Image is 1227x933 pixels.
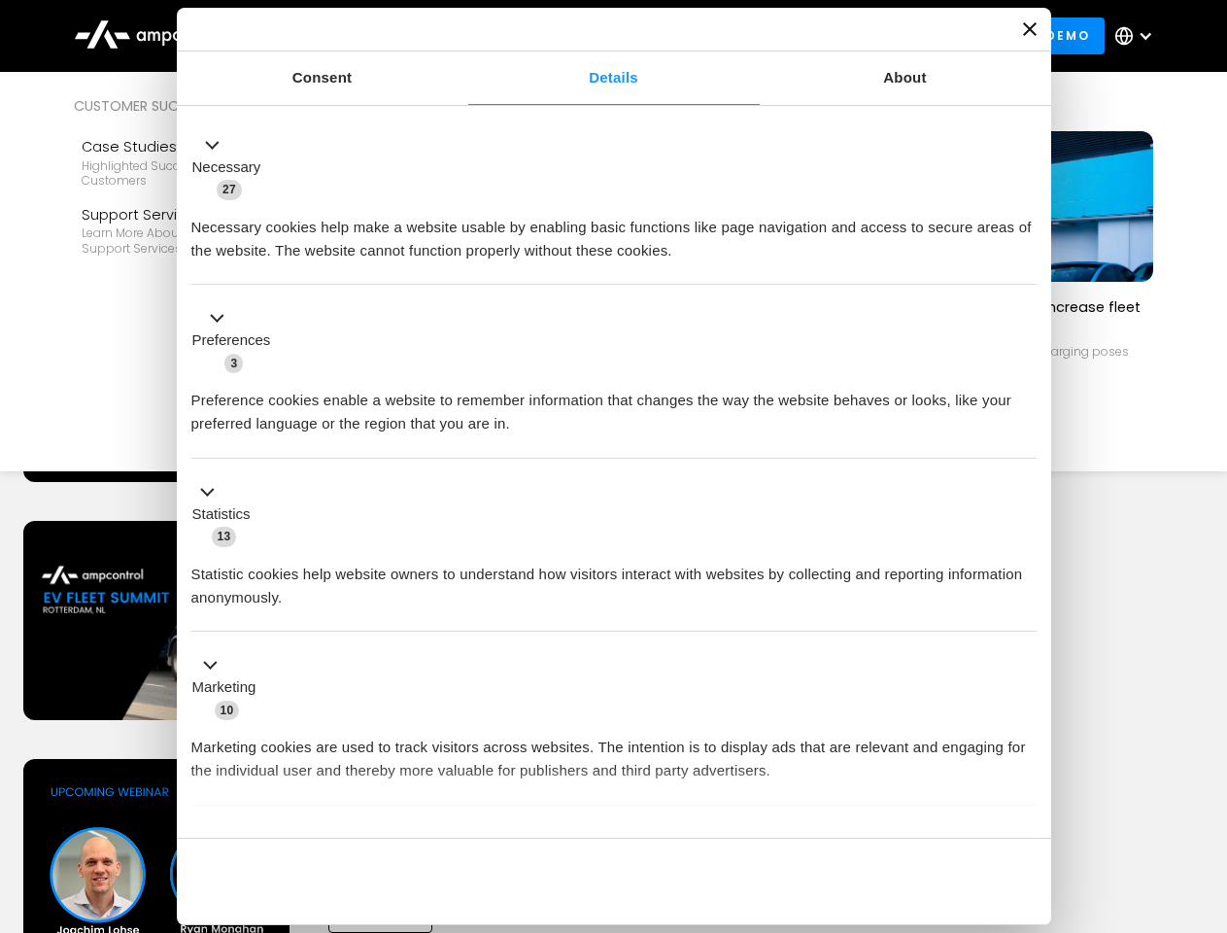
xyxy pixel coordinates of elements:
[217,180,242,199] span: 27
[192,676,256,699] label: Marketing
[191,480,262,548] button: Statistics (13)
[192,503,251,526] label: Statistics
[191,201,1037,262] div: Necessary cookies help make a website usable by enabling basic functions like page navigation and...
[191,721,1037,782] div: Marketing cookies are used to track visitors across websites. The intention is to display ads tha...
[191,133,273,201] button: Necessary (27)
[177,52,468,105] a: Consent
[468,52,760,105] a: Details
[191,374,1037,435] div: Preference cookies enable a website to remember information that changes the way the website beha...
[82,136,307,157] div: Case Studies
[82,204,307,225] div: Support Services
[757,853,1036,910] button: Okay
[74,128,315,196] a: Case StudiesHighlighted success stories From Our Customers
[191,654,268,722] button: Marketing (10)
[192,329,271,352] label: Preferences
[191,307,283,375] button: Preferences (3)
[74,196,315,264] a: Support ServicesLearn more about Ampcontrol’s support services
[215,701,240,720] span: 10
[191,548,1037,609] div: Statistic cookies help website owners to understand how visitors interact with websites by collec...
[224,354,243,373] span: 3
[1023,22,1037,36] button: Close banner
[82,225,307,256] div: Learn more about Ampcontrol’s support services
[192,156,261,179] label: Necessary
[212,527,237,546] span: 13
[82,158,307,189] div: Highlighted success stories From Our Customers
[321,830,339,849] span: 2
[74,95,315,117] div: Customer success
[760,52,1051,105] a: About
[191,827,351,851] button: Unclassified (2)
